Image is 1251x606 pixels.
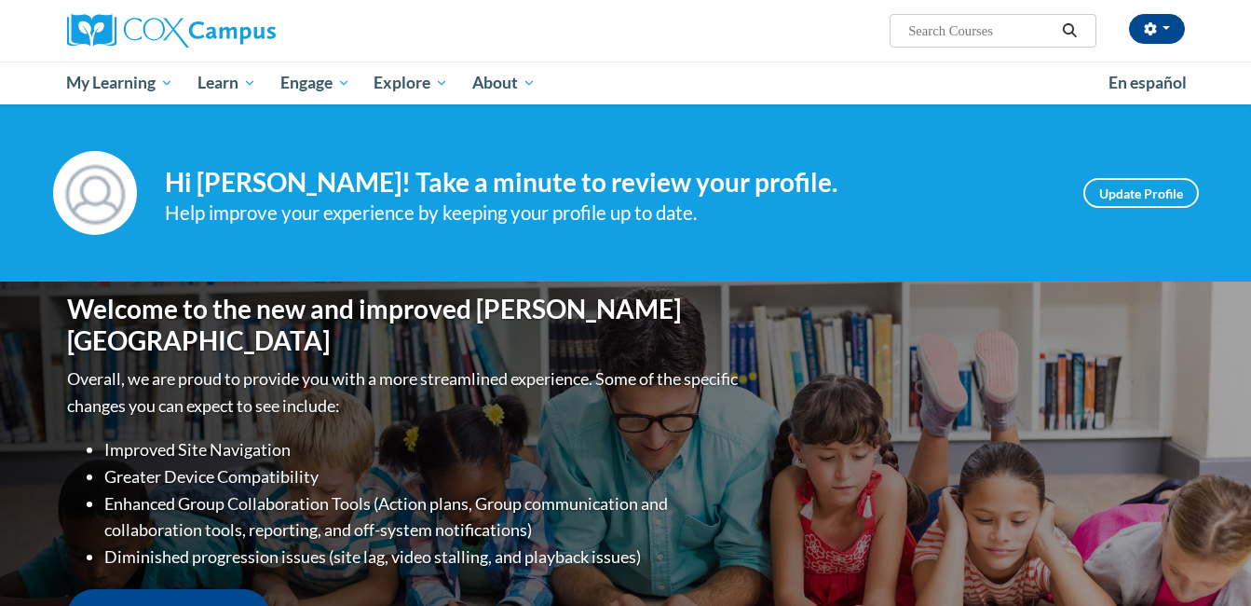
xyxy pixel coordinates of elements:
[1083,178,1199,208] a: Update Profile
[1176,531,1236,591] iframe: Button to launch messaging window
[361,62,460,104] a: Explore
[55,62,186,104] a: My Learning
[185,62,268,104] a: Learn
[906,20,1055,42] input: Search Courses
[268,62,362,104] a: Engage
[67,14,276,48] img: Cox Campus
[104,463,742,490] li: Greater Device Compatibility
[280,72,350,94] span: Engage
[104,544,742,571] li: Diminished progression issues (site lag, video stalling, and playback issues)
[67,294,742,356] h1: Welcome to the new and improved [PERSON_NAME][GEOGRAPHIC_DATA]
[1055,20,1083,42] button: Search
[197,72,256,94] span: Learn
[374,72,448,94] span: Explore
[39,62,1213,104] div: Main menu
[165,167,1055,199] h4: Hi [PERSON_NAME]! Take a minute to review your profile.
[165,198,1055,228] div: Help improve your experience by keeping your profile up to date.
[472,72,536,94] span: About
[66,72,173,94] span: My Learning
[1129,14,1185,44] button: Account Settings
[1096,63,1199,103] a: En español
[1108,73,1187,92] span: En español
[104,490,742,544] li: Enhanced Group Collaboration Tools (Action plans, Group communication and collaboration tools, re...
[104,436,742,463] li: Improved Site Navigation
[460,62,548,104] a: About
[67,14,421,48] a: Cox Campus
[67,365,742,420] p: Overall, we are proud to provide you with a more streamlined experience. Some of the specific cha...
[1046,487,1083,524] iframe: Close message
[53,151,137,235] img: Profile Image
